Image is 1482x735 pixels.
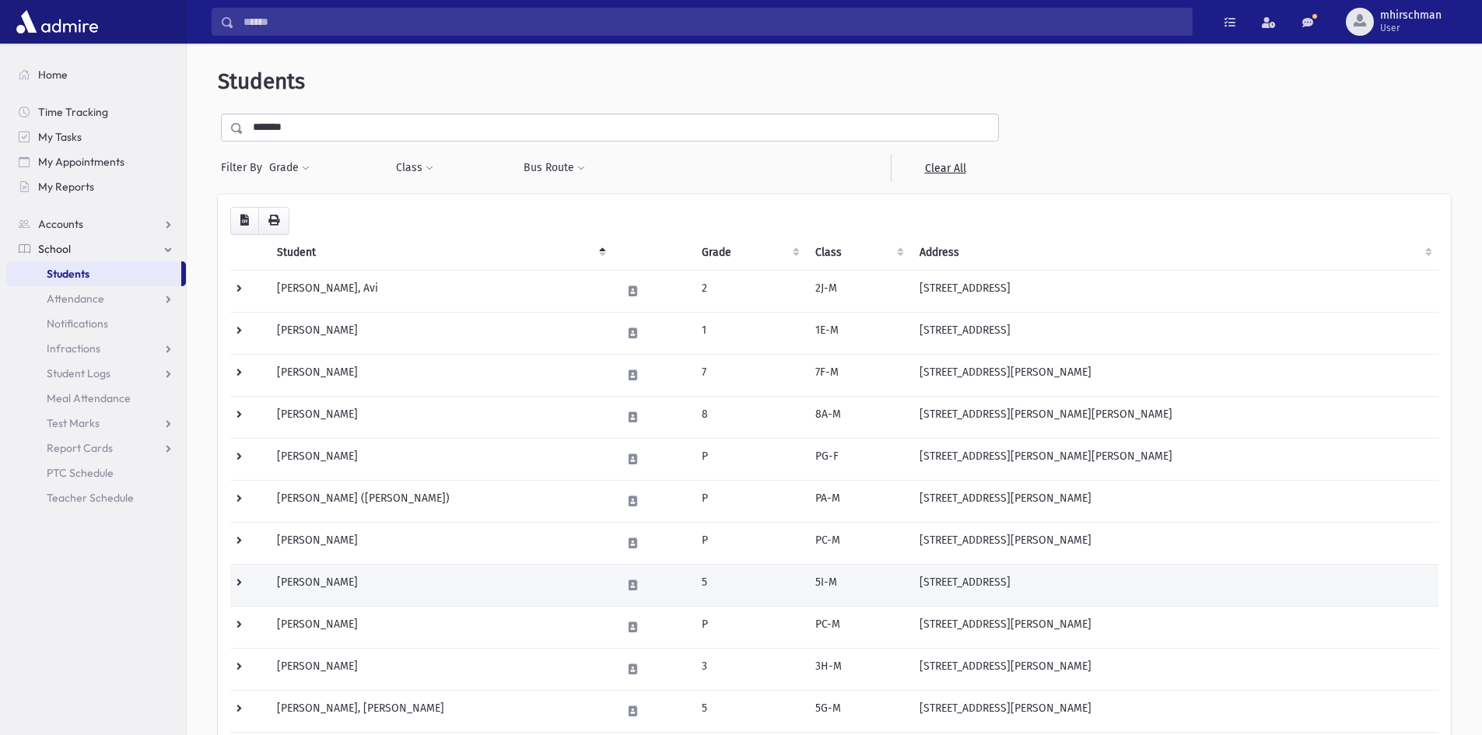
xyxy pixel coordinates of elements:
a: My Reports [6,174,186,199]
td: 3H-M [806,648,910,690]
td: 5 [692,690,807,732]
span: Students [218,68,305,94]
td: PC-M [806,606,910,648]
a: Home [6,62,186,87]
span: Student Logs [47,366,110,380]
button: Class [395,154,434,182]
span: Notifications [47,317,108,331]
td: [STREET_ADDRESS][PERSON_NAME] [910,648,1438,690]
td: 1 [692,312,807,354]
span: Attendance [47,292,104,306]
td: [STREET_ADDRESS] [910,270,1438,312]
td: 8 [692,396,807,438]
a: Report Cards [6,436,186,460]
td: [STREET_ADDRESS][PERSON_NAME] [910,354,1438,396]
a: Student Logs [6,361,186,386]
td: P [692,522,807,564]
button: Print [258,207,289,235]
a: Notifications [6,311,186,336]
a: My Tasks [6,124,186,149]
td: [PERSON_NAME], [PERSON_NAME] [268,690,611,732]
button: Grade [268,154,310,182]
td: [PERSON_NAME] ([PERSON_NAME]) [268,480,611,522]
th: Address: activate to sort column ascending [910,235,1438,271]
td: 3 [692,648,807,690]
a: Attendance [6,286,186,311]
td: [STREET_ADDRESS] [910,564,1438,606]
th: Student: activate to sort column descending [268,235,611,271]
input: Search [234,8,1192,36]
a: Test Marks [6,411,186,436]
td: [PERSON_NAME] [268,354,611,396]
a: Meal Attendance [6,386,186,411]
td: P [692,438,807,480]
a: Teacher Schedule [6,485,186,510]
td: [PERSON_NAME], Avi [268,270,611,312]
span: My Reports [38,180,94,194]
td: 7 [692,354,807,396]
td: [PERSON_NAME] [268,522,611,564]
span: Time Tracking [38,105,108,119]
td: 2J-M [806,270,910,312]
span: Accounts [38,217,83,231]
a: Accounts [6,212,186,236]
th: Grade: activate to sort column ascending [692,235,807,271]
span: Meal Attendance [47,391,131,405]
td: [STREET_ADDRESS][PERSON_NAME] [910,690,1438,732]
span: Teacher Schedule [47,491,134,505]
td: 5 [692,564,807,606]
td: [PERSON_NAME] [268,648,611,690]
a: Students [6,261,181,286]
td: [STREET_ADDRESS] [910,312,1438,354]
span: PTC Schedule [47,466,114,480]
td: [STREET_ADDRESS][PERSON_NAME][PERSON_NAME] [910,396,1438,438]
span: Filter By [221,159,268,176]
span: School [38,242,71,256]
td: 8A-M [806,396,910,438]
td: [PERSON_NAME] [268,438,611,480]
span: Report Cards [47,441,113,455]
span: Test Marks [47,416,100,430]
td: 5I-M [806,564,910,606]
td: P [692,606,807,648]
td: [STREET_ADDRESS][PERSON_NAME][PERSON_NAME] [910,438,1438,480]
td: [STREET_ADDRESS][PERSON_NAME] [910,480,1438,522]
td: PA-M [806,480,910,522]
td: [PERSON_NAME] [268,606,611,648]
span: My Appointments [38,155,124,169]
button: Bus Route [523,154,586,182]
td: 5G-M [806,690,910,732]
td: [PERSON_NAME] [268,564,611,606]
img: AdmirePro [12,6,102,37]
td: [STREET_ADDRESS][PERSON_NAME] [910,606,1438,648]
span: Home [38,68,68,82]
td: PC-M [806,522,910,564]
a: School [6,236,186,261]
td: 7F-M [806,354,910,396]
a: Time Tracking [6,100,186,124]
th: Class: activate to sort column ascending [806,235,910,271]
span: Infractions [47,341,100,355]
td: 1E-M [806,312,910,354]
span: My Tasks [38,130,82,144]
td: P [692,480,807,522]
a: Clear All [891,154,999,182]
td: 2 [692,270,807,312]
span: mhirschman [1380,9,1442,22]
a: PTC Schedule [6,460,186,485]
span: Students [47,267,89,281]
td: PG-F [806,438,910,480]
td: [PERSON_NAME] [268,312,611,354]
a: Infractions [6,336,186,361]
button: CSV [230,207,259,235]
span: User [1380,22,1442,34]
td: [STREET_ADDRESS][PERSON_NAME] [910,522,1438,564]
td: [PERSON_NAME] [268,396,611,438]
a: My Appointments [6,149,186,174]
